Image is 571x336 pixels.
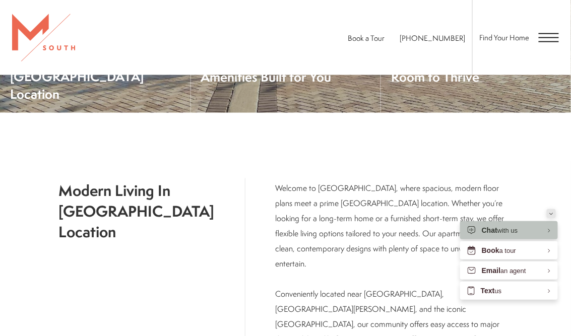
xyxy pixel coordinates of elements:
[539,33,559,42] button: Open Menu
[12,14,75,61] img: MSouth
[400,33,465,43] a: Call Us at 813-570-8014
[480,32,530,43] a: Find Your Home
[59,181,215,243] h1: Modern Living In [GEOGRAPHIC_DATA] Location
[10,68,180,103] span: [GEOGRAPHIC_DATA] Location
[391,68,515,86] span: Room to Thrive
[400,33,465,43] span: [PHONE_NUMBER]
[348,33,385,43] a: Book a Tour
[201,68,332,86] span: Amenities Built for You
